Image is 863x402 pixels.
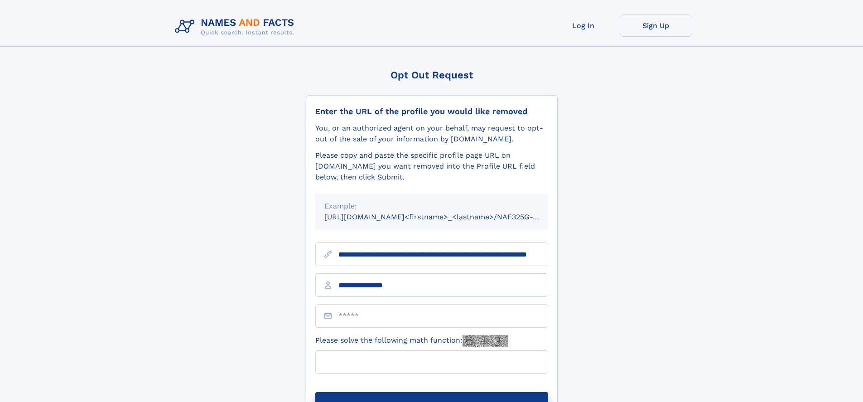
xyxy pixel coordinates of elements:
[306,69,558,81] div: Opt Out Request
[620,15,692,37] a: Sign Up
[315,335,508,347] label: Please solve the following math function:
[315,150,548,183] div: Please copy and paste the specific profile page URL on [DOMAIN_NAME] you want removed into the Pr...
[547,15,620,37] a: Log In
[171,15,302,39] img: Logo Names and Facts
[324,213,565,221] small: [URL][DOMAIN_NAME]<firstname>_<lastname>/NAF325G-xxxxxxxx
[315,123,548,145] div: You, or an authorized agent on your behalf, may request to opt-out of the sale of your informatio...
[315,107,548,116] div: Enter the URL of the profile you would like removed
[324,201,539,212] div: Example:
